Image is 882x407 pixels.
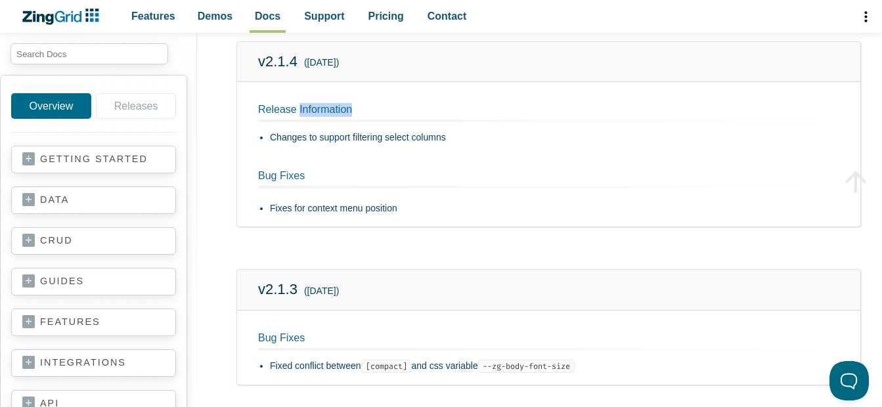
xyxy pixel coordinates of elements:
[96,93,176,119] a: Releases
[21,9,106,25] a: ZingChart Logo. Click to return to the homepage
[478,360,575,373] code: --zg-body-font-size
[304,7,344,25] span: Support
[22,234,165,247] a: crud
[22,194,165,207] a: data
[304,284,339,299] small: ([DATE])
[22,316,165,329] a: features
[22,275,165,288] a: guides
[255,7,280,25] span: Docs
[258,53,298,70] a: v2.1.4
[22,153,165,166] a: getting started
[270,358,839,374] li: Fixed conflict between and css variable
[368,7,404,25] span: Pricing
[11,93,91,119] a: Overview
[829,361,869,400] iframe: Toggle Customer Support
[428,7,467,25] span: Contact
[258,281,298,297] a: v2.1.3
[270,201,839,217] li: Fixes for context menu position
[22,356,165,370] a: integrations
[11,43,168,64] input: search input
[361,360,412,373] code: [compact]
[242,169,824,193] h2: Bug Fixes
[198,7,232,25] span: Demos
[258,103,839,122] h2: Release Information
[131,7,175,25] span: Features
[258,332,839,351] h2: Bug Fixes
[270,130,839,146] li: Changes to support filtering select columns
[304,55,339,71] small: ([DATE])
